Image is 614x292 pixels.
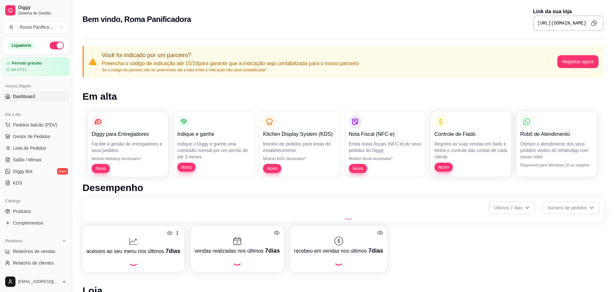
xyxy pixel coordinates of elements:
[3,155,69,165] a: Salão / Mesas
[3,274,69,289] button: [EMAIL_ADDRESS][DOMAIN_NAME]
[3,246,69,257] a: Relatórios de vendas
[349,156,422,161] p: Módulo fiscal necessário*
[13,93,35,100] span: Dashboard
[350,165,366,172] span: Novo
[263,156,336,161] p: Módulo KDS necessário*
[86,247,180,256] p: acessos ao seu menu nos últimos
[589,18,599,28] button: Copy to clipboard
[13,208,31,215] span: Produtos
[3,57,69,76] a: Período gratuitoaté 07/11
[173,111,254,177] button: Indique e ganheIndique o Diggy e ganhe uma comissão mensal por um perído de até 3 mesesNovo
[3,166,69,176] a: Diggy Botnovo
[3,120,69,130] button: Pedidos balcão (PDV)
[3,91,69,102] a: Dashboard
[8,42,35,49] div: Loja aberta
[13,220,43,226] span: Complementos
[520,130,593,138] p: Robô de Atendimento
[3,269,69,280] a: Relatório de mesas
[294,246,383,255] p: recebeu em vendas nos últimos
[18,11,67,16] span: Sistema de Gestão
[13,260,54,266] span: Relatório de clientes
[3,21,69,34] button: Select a team
[520,163,593,168] p: Disponível para Windows 10 ou superior
[13,156,42,163] span: Salão / Mesas
[102,51,359,60] p: Você foi indicado por um parceiro?
[542,201,600,214] button: Número de pedidos
[3,178,69,188] a: KDS
[13,168,33,175] span: Diggy Bot
[83,182,604,194] h1: Desempenho
[179,164,194,170] span: Novo
[3,3,69,18] a: DiggySistema de Gestão
[92,130,164,138] p: Diggy para Entregadores
[20,24,53,30] div: Roma Panifica ...
[128,256,139,266] div: Loading
[50,42,64,49] button: Alterar Status
[264,165,280,172] span: Novo
[5,238,23,244] span: Relatórios
[431,111,511,177] button: Controle de FiadoRegistre as suas vendas em fiado e tenha o controle das contas de cada clienteNovo
[3,109,69,120] div: Dia a dia
[11,67,27,72] article: até 07/11
[18,279,59,284] span: [EMAIL_ADDRESS][DOMAIN_NAME]
[263,130,336,138] p: Kitchen Display System (KDS)
[265,247,280,254] span: 7 dias
[259,111,340,177] button: Kitchen Display System (KDS)Monitor de pedidos para áreas do estabelecimentoMódulo KDS necessário...
[13,248,55,255] span: Relatórios de vendas
[92,141,164,154] p: Facilite a gestão de entregadores e seus pedidos.
[83,91,604,102] h1: Em alta
[93,165,109,172] span: Novo
[102,67,359,73] p: Se o código do parceiro não for preenchido até a data limite a indicação não será contabilizada*
[345,111,425,177] button: Nota Fiscal (NFC-e)Emita notas fiscais (NFC-e) do seus pedidos do DiggyMódulo fiscal necessário*Novo
[102,60,359,67] p: Preencha o código de indicação até 15/10 para garantir que a indicação seja contabilizada para o ...
[13,133,50,140] span: Gestor de Pedidos
[488,201,535,214] button: Últimos 7 dias
[232,255,242,266] div: Loading
[3,258,69,268] a: Relatório de clientes
[436,164,452,170] span: Novo
[165,248,180,254] span: 7 dias
[83,14,191,25] h2: Bem vindo, Roma Panificadora
[434,141,507,160] p: Registre as suas vendas em fiado e tenha o controle das contas de cada cliente
[12,61,42,66] article: Período gratuito
[3,143,69,153] a: Lista de Pedidos
[520,141,593,160] p: Otimize o atendimento dos seus pedidos vindos do WhatsApp com nosso robô
[88,111,168,177] button: Diggy para EntregadoresFacilite a gestão de entregadores e seus pedidos.Módulo Motoboy necessário...
[18,5,67,11] span: Diggy
[195,246,280,255] p: vendas realizadas nos últimos
[334,255,344,266] div: Loading
[349,141,422,154] p: Emita notas fiscais (NFC-e) do seus pedidos do Diggy
[263,141,336,154] p: Monitor de pedidos para áreas do estabelecimento
[3,206,69,216] a: Produtos
[516,111,597,177] button: Robô de AtendimentoOtimize o atendimento dos seus pedidos vindos do WhatsApp com nosso robôDispon...
[13,180,22,186] span: KDS
[434,130,507,138] p: Controle de Fiado
[557,55,599,68] button: Registrar agora
[177,141,250,160] p: Indique o Diggy e ganhe uma comissão mensal por um perído de até 3 meses
[3,196,69,206] div: Catálogo
[92,156,164,161] p: Módulo Motoboy necessário*
[343,210,354,220] div: Loading
[177,130,250,138] p: Indique e ganhe
[368,247,383,254] span: 7 dias
[8,24,15,30] span: R
[13,122,57,128] span: Pedidos balcão (PDV)
[349,130,422,138] p: Nota Fiscal (NFC-e)
[533,8,604,15] p: Link da sua loja
[3,81,69,91] div: Acesso Rápido
[13,145,46,151] span: Lista de Pedidos
[538,20,586,26] pre: [URL][DOMAIN_NAME]
[3,218,69,228] a: Complementos
[3,131,69,142] a: Gestor de Pedidos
